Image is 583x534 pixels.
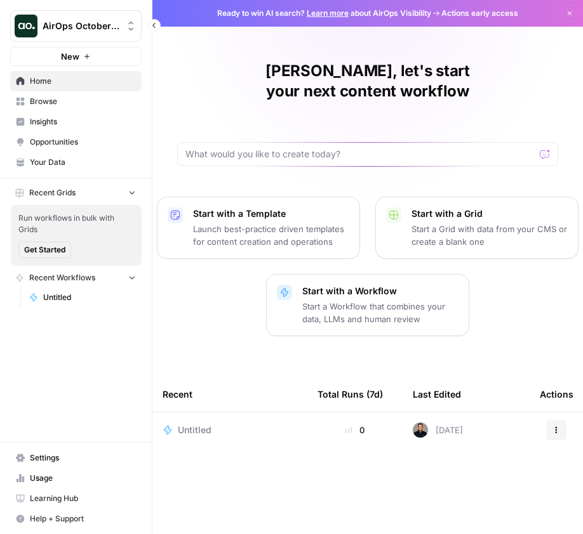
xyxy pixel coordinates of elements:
[185,148,535,160] input: What would you like to create today?
[10,468,142,488] a: Usage
[10,91,142,112] a: Browse
[10,268,142,287] button: Recent Workflows
[30,452,136,464] span: Settings
[61,50,79,63] span: New
[30,116,136,127] span: Insights
[30,472,136,484] span: Usage
[441,8,518,19] span: Actions early access
[30,513,136,524] span: Help + Support
[157,197,360,259] button: Start with a TemplateLaunch best-practice driven templates for content creation and operations
[10,112,142,132] a: Insights
[10,132,142,152] a: Opportunities
[217,8,431,19] span: Ready to win AI search? about AirOps Visibility
[540,377,573,412] div: Actions
[30,493,136,504] span: Learning Hub
[15,15,37,37] img: AirOps October Cohort Logo
[177,61,558,101] h1: [PERSON_NAME], let's start your next content workflow
[43,20,119,32] span: AirOps October Cohort
[10,10,142,42] button: Workspace: AirOps October Cohort
[318,424,392,436] div: 0
[413,377,461,412] div: Last Edited
[10,47,142,66] button: New
[18,212,134,235] span: Run workflows in bulk with Grids
[178,424,211,436] span: Untitled
[318,377,383,412] div: Total Runs (7d)
[375,197,579,259] button: Start with a GridStart a Grid with data from your CMS or create a blank one
[413,422,463,438] div: [DATE]
[10,152,142,173] a: Your Data
[30,157,136,168] span: Your Data
[10,448,142,468] a: Settings
[10,488,142,509] a: Learning Hub
[163,424,297,436] a: Untitled
[412,207,568,220] p: Start with a Grid
[30,75,136,87] span: Home
[10,183,142,202] button: Recent Grids
[412,223,568,248] p: Start a Grid with data from your CMS or create a blank one
[302,300,459,325] p: Start a Workflow that combines your data, LLMs and human review
[413,422,428,438] img: gakg5ozwg7i5ne5ujip7i34nl3nv
[163,377,297,412] div: Recent
[23,287,142,308] a: Untitled
[24,244,65,256] span: Get Started
[302,285,459,297] p: Start with a Workflow
[193,207,349,220] p: Start with a Template
[29,187,76,199] span: Recent Grids
[18,242,71,258] button: Get Started
[10,509,142,529] button: Help + Support
[29,272,95,283] span: Recent Workflows
[307,8,349,18] a: Learn more
[266,274,469,336] button: Start with a WorkflowStart a Workflow that combines your data, LLMs and human review
[30,136,136,148] span: Opportunities
[10,71,142,91] a: Home
[193,223,349,248] p: Launch best-practice driven templates for content creation and operations
[30,96,136,107] span: Browse
[43,292,136,303] span: Untitled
